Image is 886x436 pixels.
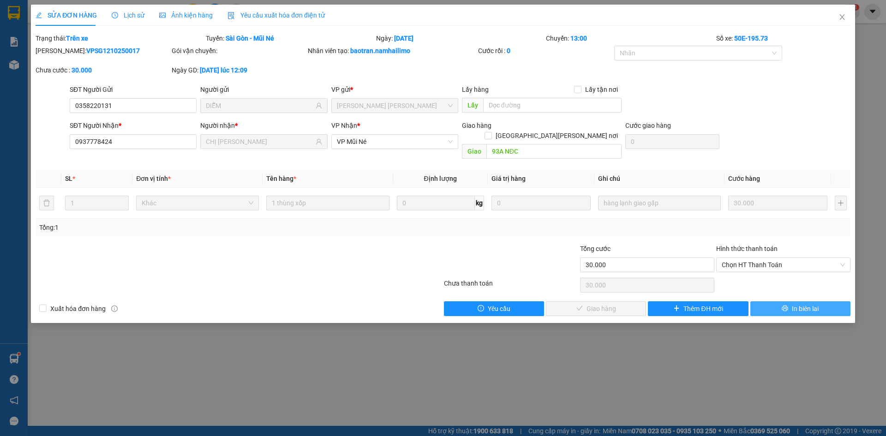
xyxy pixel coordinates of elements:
span: [GEOGRAPHIC_DATA][PERSON_NAME] nơi [492,131,622,141]
span: plus [673,305,680,312]
b: Sài Gòn - Mũi Né [226,35,274,42]
div: Cước rồi : [478,46,612,56]
div: Người nhận [200,120,327,131]
span: edit [36,12,42,18]
span: close [838,13,846,21]
input: Tên người gửi [206,101,313,111]
span: Lấy [462,98,483,113]
input: Tên người nhận [206,137,313,147]
div: Chưa cước : [36,65,170,75]
div: SĐT Người Gửi [70,84,197,95]
b: 13:00 [570,35,587,42]
div: Tổng: 1 [39,222,342,233]
th: Ghi chú [594,170,724,188]
div: VP gửi [331,84,458,95]
span: In biên lai [792,304,819,314]
span: Giao [462,144,486,159]
div: Nhân viên tạo: [308,46,476,56]
span: Yêu cầu [488,304,510,314]
input: Cước giao hàng [625,134,719,149]
div: Gói vận chuyển: [172,46,306,56]
div: Người gửi [200,84,327,95]
div: Ngày GD: [172,65,306,75]
span: SỬA ĐƠN HÀNG [36,12,97,19]
b: Trên xe [66,35,88,42]
span: Cước hàng [728,175,760,182]
button: checkGiao hàng [546,301,646,316]
span: Tên hàng [266,175,296,182]
div: Số xe: [715,33,851,43]
img: icon [227,12,235,19]
span: Định lượng [424,175,457,182]
span: Xuất hóa đơn hàng [47,304,109,314]
span: VP Mũi Né [337,135,453,149]
b: 50E-195.73 [734,35,768,42]
span: Khác [142,196,253,210]
span: Giá trị hàng [491,175,526,182]
div: Trạng thái: [35,33,205,43]
span: user [316,102,322,109]
input: 0 [728,196,827,210]
span: SL [65,175,72,182]
span: Đơn vị tính [136,175,171,182]
div: Chưa thanh toán [443,278,579,294]
div: SĐT Người Nhận [70,120,197,131]
label: Cước giao hàng [625,122,671,129]
span: kg [475,196,484,210]
input: Dọc đường [483,98,622,113]
input: VD: Bàn, Ghế [266,196,389,210]
input: 0 [491,196,591,210]
label: Hình thức thanh toán [716,245,778,252]
span: printer [782,305,788,312]
span: Thêm ĐH mới [683,304,723,314]
span: VP Phạm Ngũ Lão [337,99,453,113]
span: Giao hàng [462,122,491,129]
span: info-circle [111,305,118,312]
button: plus [835,196,847,210]
div: [PERSON_NAME]: [36,46,170,56]
span: clock-circle [112,12,118,18]
span: VP Nhận [331,122,357,129]
input: Ghi Chú [598,196,721,210]
b: VPSG1210250017 [86,47,140,54]
div: Tuyến: [205,33,375,43]
b: 30.000 [72,66,92,74]
input: Dọc đường [486,144,622,159]
span: Lấy hàng [462,86,489,93]
span: Chọn HT Thanh Toán [722,258,845,272]
span: Lịch sử [112,12,144,19]
span: Yêu cầu xuất hóa đơn điện tử [227,12,325,19]
span: Tổng cước [580,245,611,252]
span: exclamation-circle [478,305,484,312]
b: [DATE] [394,35,413,42]
span: Lấy tận nơi [581,84,622,95]
span: Ảnh kiện hàng [159,12,213,19]
b: [DATE] lúc 12:09 [200,66,247,74]
button: printerIn biên lai [750,301,850,316]
button: Close [829,5,855,30]
button: exclamation-circleYêu cầu [444,301,544,316]
span: picture [159,12,166,18]
b: 0 [507,47,510,54]
span: user [316,138,322,145]
div: Ngày: [375,33,545,43]
b: baotran.namhailimo [350,47,410,54]
button: plusThêm ĐH mới [648,301,748,316]
button: delete [39,196,54,210]
div: Chuyến: [545,33,715,43]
